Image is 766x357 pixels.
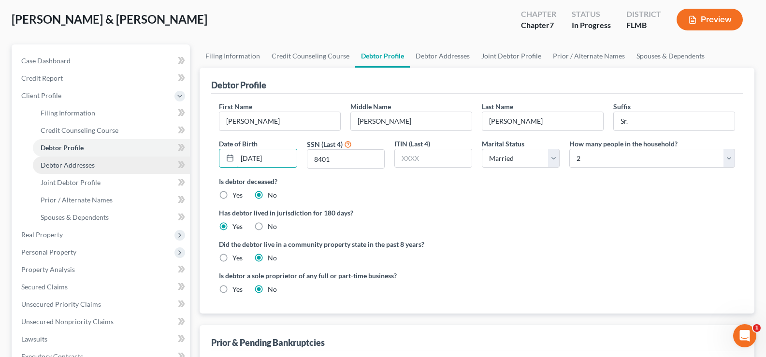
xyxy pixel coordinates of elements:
[211,79,266,91] div: Debtor Profile
[41,143,84,152] span: Debtor Profile
[14,313,190,330] a: Unsecured Nonpriority Claims
[677,9,743,30] button: Preview
[219,176,735,186] label: Is debtor deceased?
[307,150,384,168] input: XXXX
[521,20,556,31] div: Chapter
[232,253,243,263] label: Yes
[268,285,277,294] label: No
[613,101,631,112] label: Suffix
[21,335,47,343] span: Lawsuits
[395,149,472,168] input: XXXX
[266,44,355,68] a: Credit Counseling Course
[268,222,277,231] label: No
[219,239,735,249] label: Did the debtor live in a community property state in the past 8 years?
[307,139,343,149] label: SSN (Last 4)
[547,44,631,68] a: Prior / Alternate Names
[232,285,243,294] label: Yes
[355,44,410,68] a: Debtor Profile
[21,230,63,239] span: Real Property
[350,101,391,112] label: Middle Name
[219,139,258,149] label: Date of Birth
[41,126,118,134] span: Credit Counseling Course
[33,122,190,139] a: Credit Counseling Course
[351,112,472,130] input: M.I
[232,190,243,200] label: Yes
[572,9,611,20] div: Status
[482,112,603,130] input: --
[219,112,340,130] input: --
[14,261,190,278] a: Property Analysis
[521,9,556,20] div: Chapter
[33,139,190,157] a: Debtor Profile
[14,70,190,87] a: Credit Report
[33,157,190,174] a: Debtor Addresses
[268,190,277,200] label: No
[41,196,113,204] span: Prior / Alternate Names
[33,104,190,122] a: Filing Information
[41,109,95,117] span: Filing Information
[219,101,252,112] label: First Name
[572,20,611,31] div: In Progress
[41,213,109,221] span: Spouses & Dependents
[14,278,190,296] a: Secured Claims
[14,52,190,70] a: Case Dashboard
[219,271,472,281] label: Is debtor a sole proprietor of any full or part-time business?
[21,248,76,256] span: Personal Property
[33,191,190,209] a: Prior / Alternate Names
[631,44,710,68] a: Spouses & Dependents
[476,44,547,68] a: Joint Debtor Profile
[232,222,243,231] label: Yes
[33,209,190,226] a: Spouses & Dependents
[21,91,61,100] span: Client Profile
[268,253,277,263] label: No
[200,44,266,68] a: Filing Information
[14,330,190,348] a: Lawsuits
[21,57,71,65] span: Case Dashboard
[14,296,190,313] a: Unsecured Priority Claims
[733,324,756,347] iframe: Intercom live chat
[237,149,296,168] input: MM/DD/YYYY
[626,20,661,31] div: FLMB
[614,112,735,130] input: --
[626,9,661,20] div: District
[753,324,761,332] span: 1
[394,139,430,149] label: ITIN (Last 4)
[21,317,114,326] span: Unsecured Nonpriority Claims
[410,44,476,68] a: Debtor Addresses
[12,12,207,26] span: [PERSON_NAME] & [PERSON_NAME]
[21,300,101,308] span: Unsecured Priority Claims
[41,161,95,169] span: Debtor Addresses
[21,265,75,273] span: Property Analysis
[211,337,325,348] div: Prior & Pending Bankruptcies
[41,178,101,186] span: Joint Debtor Profile
[219,208,735,218] label: Has debtor lived in jurisdiction for 180 days?
[482,139,524,149] label: Marital Status
[21,283,68,291] span: Secured Claims
[569,139,678,149] label: How many people in the household?
[21,74,63,82] span: Credit Report
[482,101,513,112] label: Last Name
[549,20,554,29] span: 7
[33,174,190,191] a: Joint Debtor Profile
